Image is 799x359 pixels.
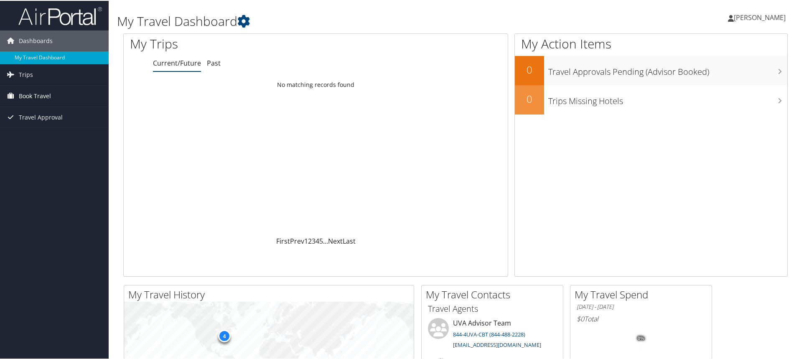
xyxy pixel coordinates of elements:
[734,12,786,21] span: [PERSON_NAME]
[19,85,51,106] span: Book Travel
[19,106,63,127] span: Travel Approval
[19,64,33,84] span: Trips
[19,30,53,51] span: Dashboards
[638,335,644,340] tspan: 0%
[308,236,312,245] a: 2
[515,91,544,105] h2: 0
[312,236,316,245] a: 3
[577,313,705,323] h6: Total
[426,287,563,301] h2: My Travel Contacts
[515,55,787,84] a: 0Travel Approvals Pending (Advisor Booked)
[728,4,794,29] a: [PERSON_NAME]
[453,330,525,337] a: 844-4UVA-CBT (844-488-2228)
[548,90,787,106] h3: Trips Missing Hotels
[18,5,102,25] img: airportal-logo.png
[128,287,414,301] h2: My Travel History
[577,313,584,323] span: $0
[153,58,201,67] a: Current/Future
[130,34,341,52] h1: My Trips
[515,34,787,52] h1: My Action Items
[207,58,221,67] a: Past
[577,302,705,310] h6: [DATE] - [DATE]
[424,317,561,351] li: UVA Advisor Team
[323,236,328,245] span: …
[453,340,541,348] a: [EMAIL_ADDRESS][DOMAIN_NAME]
[515,62,544,76] h2: 0
[276,236,290,245] a: First
[328,236,343,245] a: Next
[218,329,230,341] div: 4
[117,12,568,29] h1: My Travel Dashboard
[124,76,508,92] td: No matching records found
[428,302,557,314] h3: Travel Agents
[575,287,712,301] h2: My Travel Spend
[548,61,787,77] h3: Travel Approvals Pending (Advisor Booked)
[304,236,308,245] a: 1
[515,84,787,114] a: 0Trips Missing Hotels
[343,236,356,245] a: Last
[316,236,319,245] a: 4
[290,236,304,245] a: Prev
[319,236,323,245] a: 5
